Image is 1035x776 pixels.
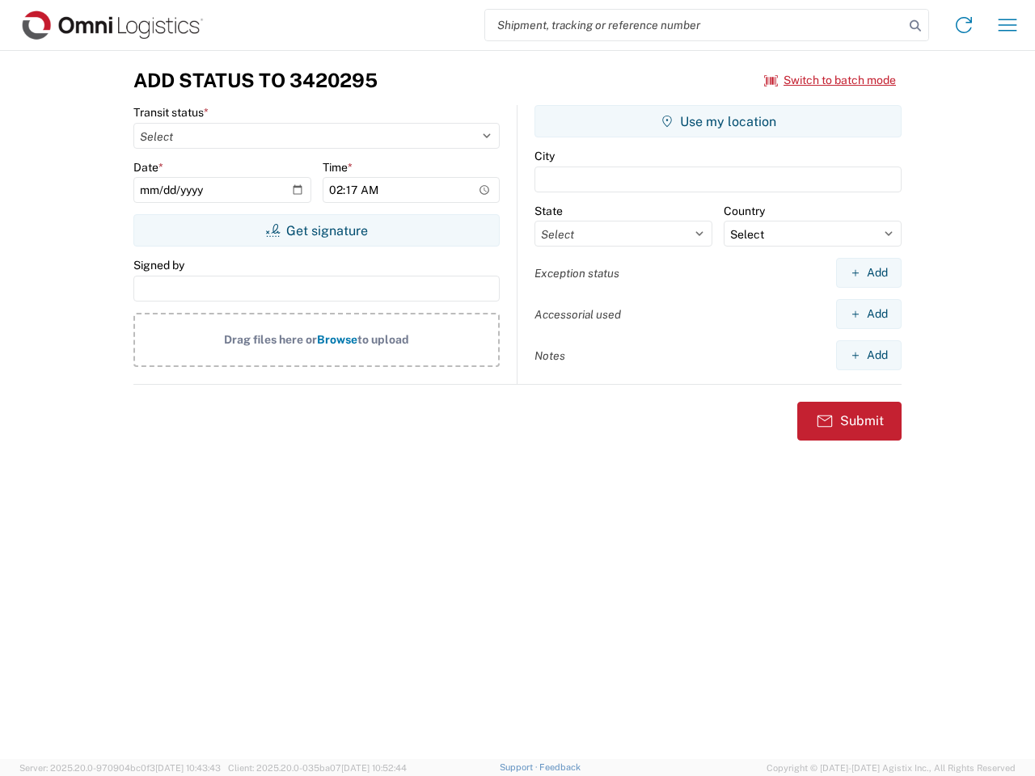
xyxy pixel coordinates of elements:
[724,204,765,218] label: Country
[317,333,357,346] span: Browse
[133,69,378,92] h3: Add Status to 3420295
[133,160,163,175] label: Date
[485,10,904,40] input: Shipment, tracking or reference number
[155,763,221,773] span: [DATE] 10:43:43
[764,67,896,94] button: Switch to batch mode
[500,762,540,772] a: Support
[133,258,184,272] label: Signed by
[224,333,317,346] span: Drag files here or
[534,204,563,218] label: State
[19,763,221,773] span: Server: 2025.20.0-970904bc0f3
[133,214,500,247] button: Get signature
[534,307,621,322] label: Accessorial used
[836,299,902,329] button: Add
[341,763,407,773] span: [DATE] 10:52:44
[836,258,902,288] button: Add
[133,105,209,120] label: Transit status
[767,761,1016,775] span: Copyright © [DATE]-[DATE] Agistix Inc., All Rights Reserved
[323,160,353,175] label: Time
[534,149,555,163] label: City
[797,402,902,441] button: Submit
[357,333,409,346] span: to upload
[534,105,902,137] button: Use my location
[228,763,407,773] span: Client: 2025.20.0-035ba07
[534,266,619,280] label: Exception status
[539,762,581,772] a: Feedback
[836,340,902,370] button: Add
[534,348,565,363] label: Notes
